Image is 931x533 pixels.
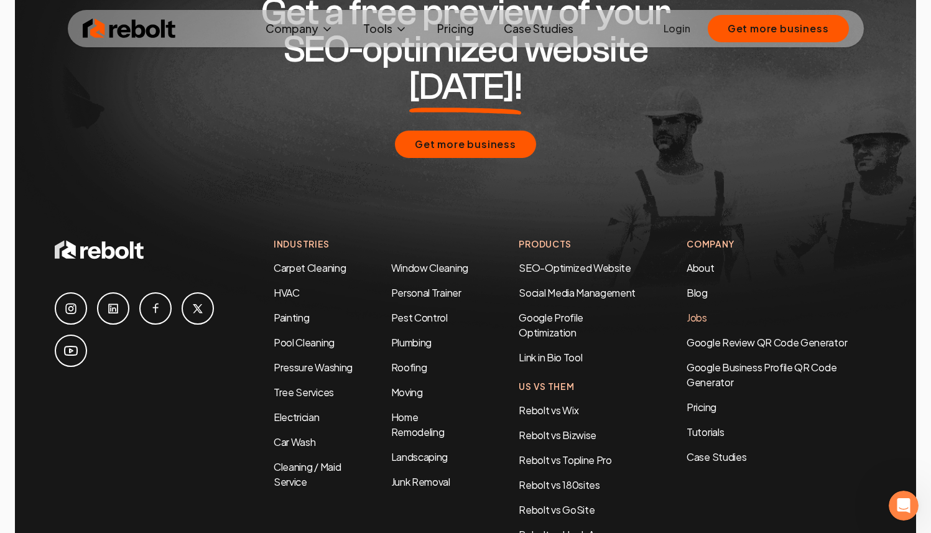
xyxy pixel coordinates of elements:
[391,450,448,463] a: Landscaping
[687,361,836,389] a: Google Business Profile QR Code Generator
[708,15,849,42] button: Get more business
[519,238,637,251] h4: Products
[687,400,876,415] a: Pricing
[274,261,346,274] a: Carpet Cleaning
[274,410,319,424] a: Electrician
[519,380,637,393] h4: Us Vs Them
[409,68,522,106] span: [DATE]!
[687,311,707,324] a: Jobs
[687,425,876,440] a: Tutorials
[274,286,300,299] a: HVAC
[274,460,341,488] a: Cleaning / Maid Service
[494,16,583,41] a: Case Studies
[519,404,578,417] a: Rebolt vs Wix
[391,475,450,488] a: Junk Removal
[391,261,468,274] a: Window Cleaning
[353,16,417,41] button: Tools
[391,410,445,438] a: Home Remodeling
[519,286,636,299] a: Social Media Management
[274,386,334,399] a: Tree Services
[519,351,582,364] a: Link in Bio Tool
[427,16,484,41] a: Pricing
[519,261,631,274] a: SEO-Optimized Website
[391,286,461,299] a: Personal Trainer
[274,311,309,324] a: Painting
[519,478,600,491] a: Rebolt vs 180sites
[274,336,335,349] a: Pool Cleaning
[256,16,343,41] button: Company
[687,336,847,349] a: Google Review QR Code Generator
[274,238,469,251] h4: Industries
[519,429,596,442] a: Rebolt vs Bizwise
[391,336,432,349] a: Plumbing
[391,311,448,324] a: Pest Control
[889,491,919,521] iframe: Intercom live chat
[519,453,611,466] a: Rebolt vs Topline Pro
[274,361,353,374] a: Pressure Washing
[519,503,595,516] a: Rebolt vs GoSite
[687,286,708,299] a: Blog
[395,131,536,158] button: Get more business
[274,435,315,448] a: Car Wash
[83,16,176,41] img: Rebolt Logo
[519,311,583,339] a: Google Profile Optimization
[391,361,427,374] a: Roofing
[687,261,714,274] a: About
[664,21,690,36] a: Login
[391,386,423,399] a: Moving
[687,450,876,465] a: Case Studies
[687,238,876,251] h4: Company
